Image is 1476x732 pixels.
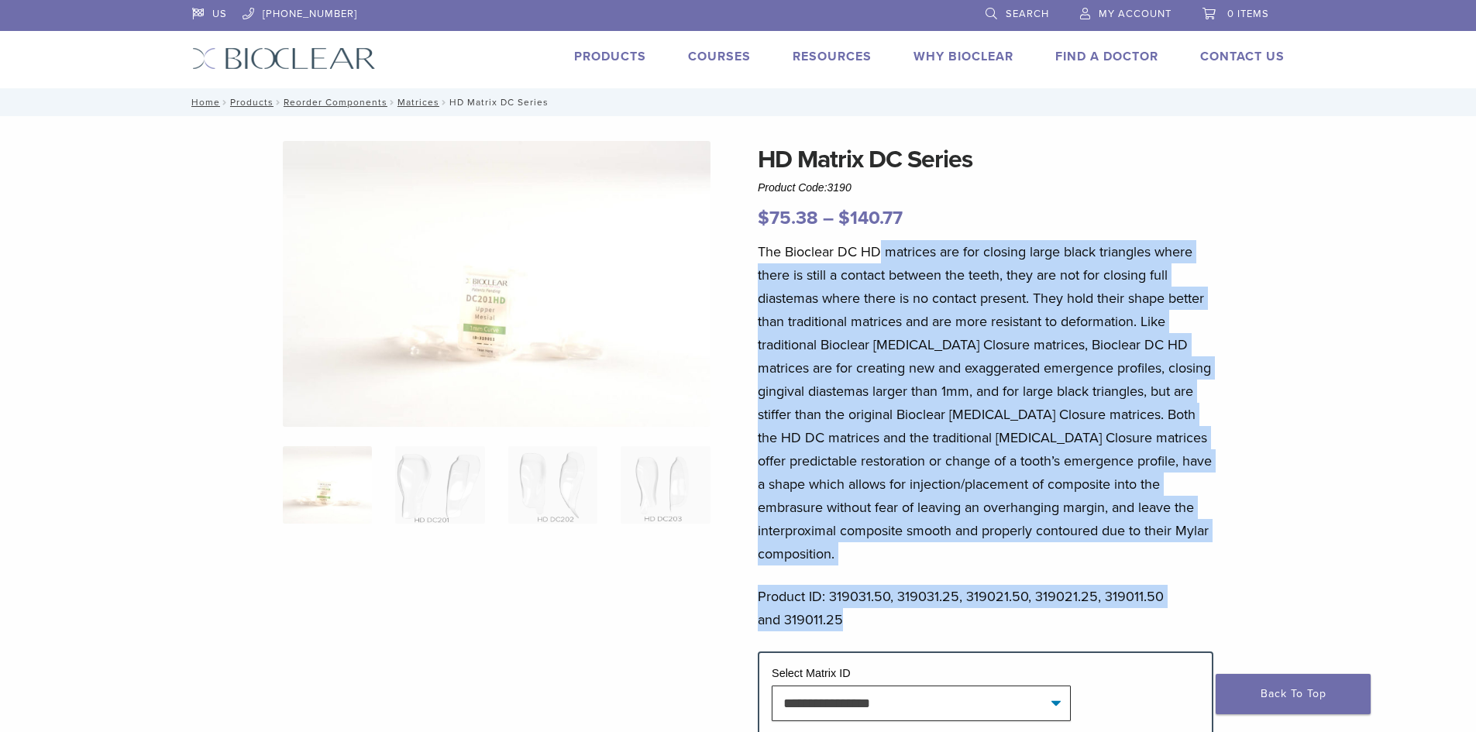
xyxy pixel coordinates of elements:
bdi: 75.38 [758,207,818,229]
span: / [220,98,230,106]
span: 3190 [827,181,852,194]
span: Search [1006,8,1049,20]
span: $ [758,207,769,229]
p: The Bioclear DC HD matrices are for closing large black triangles where there is still a contact ... [758,240,1213,565]
span: $ [838,207,850,229]
a: Find A Doctor [1055,49,1158,64]
span: / [439,98,449,106]
span: My Account [1099,8,1172,20]
h1: HD Matrix DC Series [758,141,1213,178]
bdi: 140.77 [838,207,903,229]
a: Contact Us [1200,49,1285,64]
img: HD Matrix DC Series - Image 3 [508,446,597,524]
img: HD Matrix DC Series - Image 4 [621,446,710,524]
a: Courses [688,49,751,64]
img: Bioclear [192,47,376,70]
span: Product Code: [758,181,852,194]
a: Home [187,97,220,108]
img: HD Matrix DC Series - Image 2 [395,446,484,524]
img: Anterior HD DC Series Matrices [283,141,710,427]
nav: HD Matrix DC Series [181,88,1296,116]
p: Product ID: 319031.50, 319031.25, 319021.50, 319021.25, 319011.50 and 319011.25 [758,585,1213,631]
span: – [823,207,834,229]
a: Resources [793,49,872,64]
span: / [274,98,284,106]
a: Products [574,49,646,64]
img: Anterior-HD-DC-Series-Matrices-324x324.jpg [283,446,372,524]
span: 0 items [1227,8,1269,20]
a: Matrices [397,97,439,108]
span: / [387,98,397,106]
a: Why Bioclear [913,49,1013,64]
label: Select Matrix ID [772,667,851,679]
a: Back To Top [1216,674,1371,714]
a: Reorder Components [284,97,387,108]
a: Products [230,97,274,108]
